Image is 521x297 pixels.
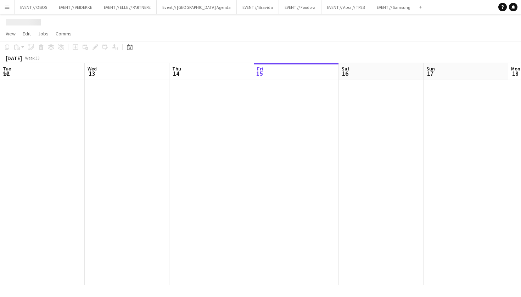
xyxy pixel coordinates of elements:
div: [DATE] [6,55,22,62]
span: View [6,30,16,37]
button: EVENT // ELLE // PARTNERE [98,0,157,14]
span: Week 33 [23,55,41,61]
button: EVENT // Atea // TP2B [321,0,371,14]
a: Comms [53,29,74,38]
span: Mon [511,65,520,72]
button: EVENT // Samsung [371,0,416,14]
span: Tue [3,65,11,72]
span: Thu [172,65,181,72]
span: Jobs [38,30,49,37]
button: EVENT // VEIDEKKE [53,0,98,14]
button: EVENT // Bravida [237,0,279,14]
span: 13 [86,69,97,78]
span: 15 [256,69,263,78]
span: Sun [426,65,435,72]
button: EVENT // Foodora [279,0,321,14]
span: 16 [341,69,349,78]
a: View [3,29,18,38]
span: 12 [2,69,11,78]
button: Event // [GEOGRAPHIC_DATA] Agenda [157,0,237,14]
a: Edit [20,29,34,38]
a: Jobs [35,29,51,38]
span: Sat [342,65,349,72]
button: EVENT // OBOS [15,0,53,14]
span: 14 [171,69,181,78]
span: Fri [257,65,263,72]
span: Wed [88,65,97,72]
span: 18 [510,69,520,78]
span: Edit [23,30,31,37]
span: 17 [425,69,435,78]
span: Comms [56,30,72,37]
